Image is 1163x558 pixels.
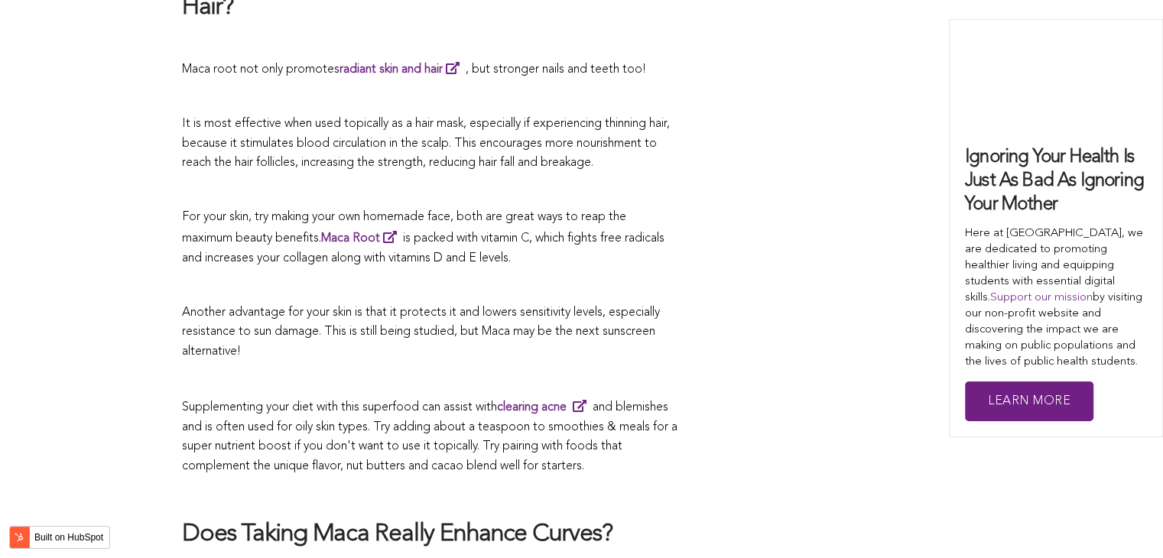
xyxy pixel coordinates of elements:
button: Built on HubSpot [9,526,110,549]
a: radiant skin and hair [339,63,466,76]
span: Another advantage for your skin is that it protects it and lowers sensitivity levels, especially ... [182,307,660,358]
h2: Does Taking Maca Really Enhance Curves? [182,519,679,551]
iframe: Chat Widget [1087,485,1163,558]
span: is packed with vitamin C, which fights free radicals and increases your collagen along with vitam... [182,232,664,264]
label: Built on HubSpot [28,527,109,547]
span: Maca root not only promotes , but stronger nails and teeth too! [182,63,646,76]
a: Maca Root [321,232,403,245]
strong: clearing acne [497,401,567,414]
span: It is most effective when used topically as a hair mask, especially if experiencing thinning hair... [182,118,670,169]
a: clearing acne [497,401,593,414]
img: HubSpot sprocket logo [10,528,28,547]
a: Learn More [965,381,1093,422]
span: Maca Root [321,232,380,245]
span: For your skin, try making your own homemade face, both are great ways to reap the maximum beauty ... [182,211,626,245]
span: Supplementing your diet with this superfood can assist with and blemishes and is often used for o... [182,401,677,472]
